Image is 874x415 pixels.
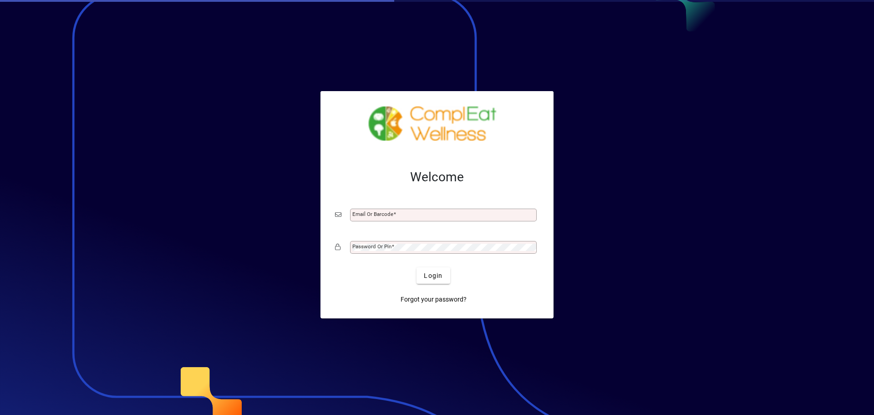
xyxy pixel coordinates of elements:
a: Forgot your password? [397,291,470,307]
span: Login [424,271,442,281]
mat-label: Email or Barcode [352,211,393,217]
mat-label: Password or Pin [352,243,391,250]
button: Login [417,267,450,284]
span: Forgot your password? [401,295,467,304]
h2: Welcome [335,169,539,185]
